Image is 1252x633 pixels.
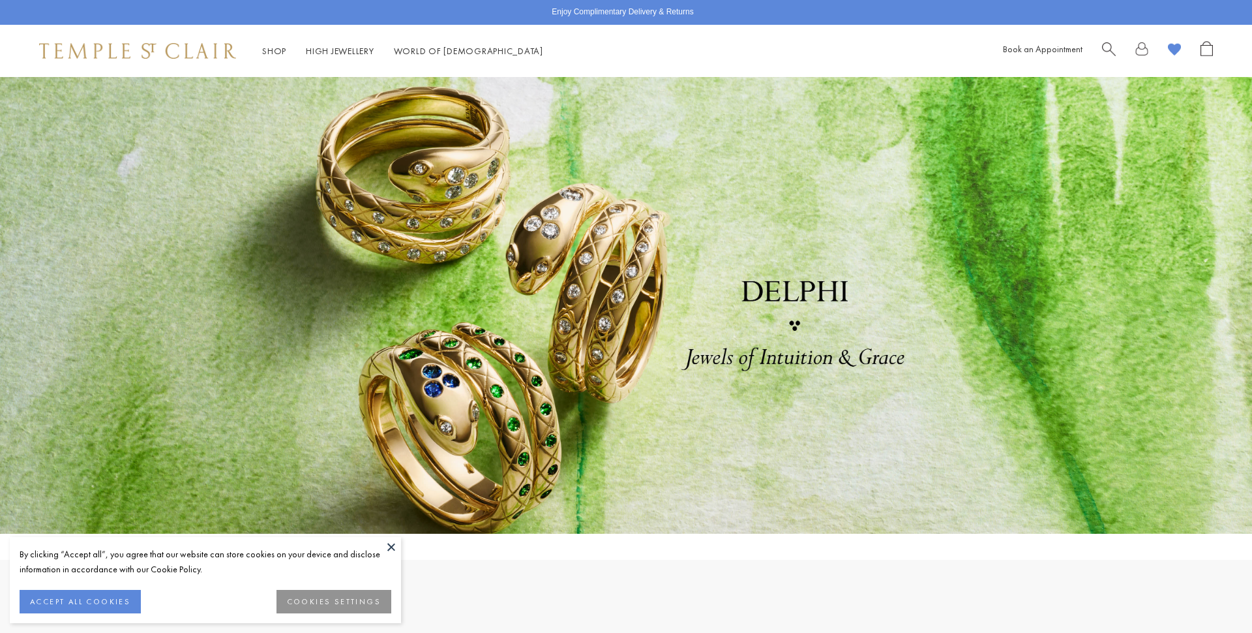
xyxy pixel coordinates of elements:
p: Enjoy Complimentary Delivery & Returns [552,6,693,19]
a: Book an Appointment [1003,43,1082,55]
a: ShopShop [262,45,286,57]
a: High JewelleryHigh Jewellery [306,45,374,57]
button: ACCEPT ALL COOKIES [20,590,141,613]
nav: Main navigation [262,43,543,59]
a: World of [DEMOGRAPHIC_DATA]World of [DEMOGRAPHIC_DATA] [394,45,543,57]
a: Open Shopping Bag [1200,41,1213,61]
a: View Wishlist [1168,41,1181,61]
a: Search [1102,41,1116,61]
div: By clicking “Accept all”, you agree that our website can store cookies on your device and disclos... [20,547,391,577]
iframe: Gorgias live chat messenger [1187,572,1239,620]
button: COOKIES SETTINGS [276,590,391,613]
img: Temple St. Clair [39,43,236,59]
